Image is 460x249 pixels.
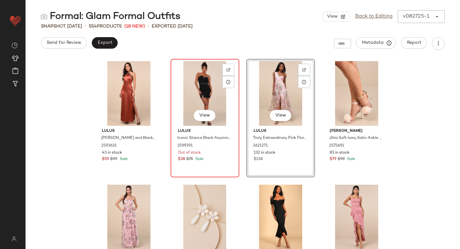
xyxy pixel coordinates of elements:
button: View [270,110,291,121]
span: 2599391 [177,143,193,149]
span: View [326,14,337,19]
img: 12494341_2599391.jpg [173,61,237,126]
p: Exported [DATE] [152,23,193,30]
img: svg%3e [41,13,47,20]
span: Lulus [102,128,156,134]
span: 81 in stock [330,150,349,156]
span: Iconic Stance Black Asymmetrical Strapless Mini Dress [177,135,231,141]
span: • [148,22,149,30]
span: $99 [338,157,345,162]
span: Sale [346,157,355,161]
span: (18 New) [124,23,145,30]
button: Metadata [356,37,396,49]
img: 12556481_2593631.jpg [97,61,161,126]
span: Sale [194,157,203,161]
span: $38 [178,157,185,162]
span: 43 in stock [102,150,122,156]
span: Sale [119,157,128,161]
span: [PERSON_NAME] [330,128,384,134]
span: $59 [102,157,109,162]
div: Products [89,23,122,30]
img: svg%3e [11,42,18,49]
span: Metadata [362,40,391,46]
div: v082725-1 [403,13,429,20]
span: [PERSON_NAME] and Black Satin Lace Halter Maxi Dress [101,135,155,141]
span: Jilria Soft Ivory Satin Ankle Strap High Heel Sandals [329,135,383,141]
button: Report [401,37,427,49]
span: View [199,113,210,118]
button: View [323,12,350,21]
span: Export [97,40,112,45]
div: Formal: Glam Formal Outfits [41,10,180,23]
a: Back to Editing [355,13,393,20]
img: svg%3e [226,68,230,72]
img: heart_red.DM2ytmEG.svg [9,14,22,27]
span: 554 [89,24,97,29]
button: Export [92,37,118,49]
button: View [194,110,215,121]
span: 2621271 [253,143,268,149]
span: Snapshot [DATE] [41,23,82,30]
span: Truly Extraordinary Pink Floral Organza One-Shoulder Maxi Dress [253,135,307,141]
span: $75 [186,157,193,162]
img: svg%3e [302,68,306,72]
span: 2575691 [329,143,344,149]
img: 12642781_2621271.jpg [249,61,313,126]
span: • [85,22,86,30]
img: 12498381_2575691.jpg [325,61,389,126]
button: Send for Review [41,37,87,49]
span: View [275,113,286,118]
img: svg%3e [8,236,20,241]
span: Send for Review [46,40,81,45]
span: Lulus [178,128,232,134]
span: 2593631 [101,143,117,149]
span: Report [407,40,421,45]
span: $99 [110,157,117,162]
span: $79 [330,157,336,162]
span: Out of stock [178,150,201,156]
